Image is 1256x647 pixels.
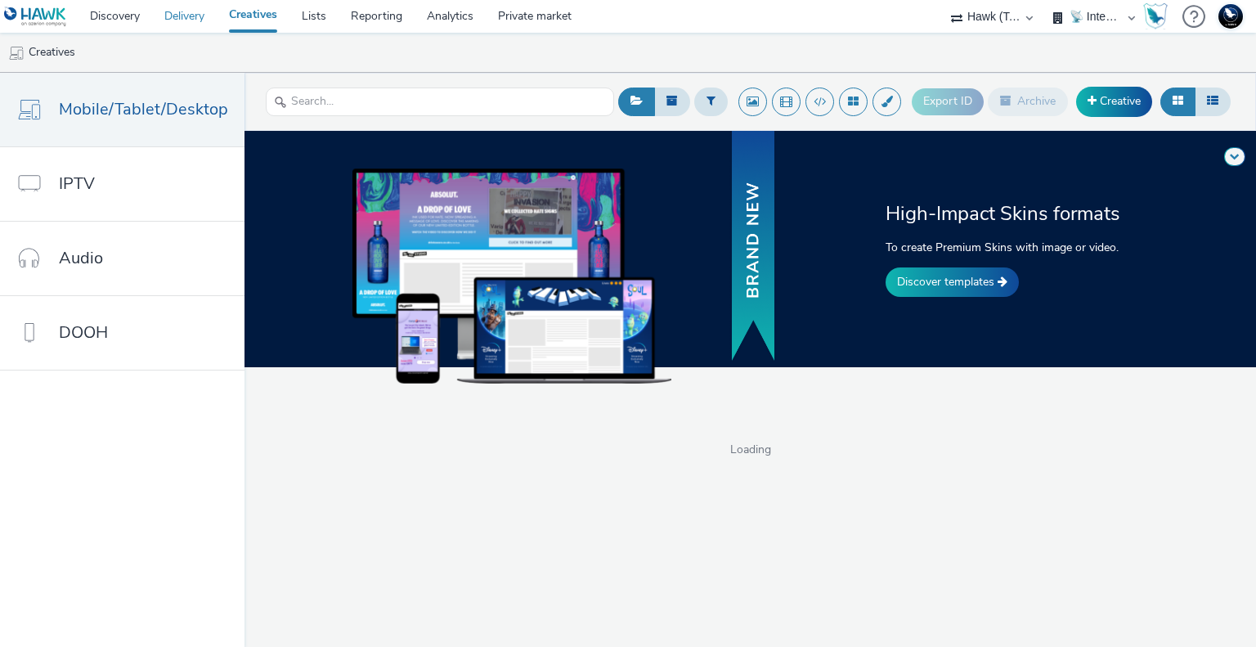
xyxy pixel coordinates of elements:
a: Discover templates [886,267,1019,297]
span: DOOH [59,321,108,344]
button: Grid [1160,88,1195,115]
a: Creative [1076,87,1152,116]
img: Hawk Academy [1143,3,1168,29]
img: example of skins on dekstop, tablet and mobile devices [352,168,671,383]
span: Mobile/Tablet/Desktop [59,97,228,121]
button: Export ID [912,88,984,115]
img: undefined Logo [4,7,67,27]
h2: High-Impact Skins formats [886,200,1130,227]
img: banner with new text [729,128,778,365]
span: Audio [59,246,103,270]
input: Search... [266,88,614,116]
a: Hawk Academy [1143,3,1174,29]
span: IPTV [59,172,95,195]
button: Archive [988,88,1068,115]
button: Table [1195,88,1231,115]
p: To create Premium Skins with image or video. [886,239,1130,256]
span: Loading [244,442,1256,458]
img: Support Hawk [1218,4,1243,29]
img: mobile [8,45,25,61]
